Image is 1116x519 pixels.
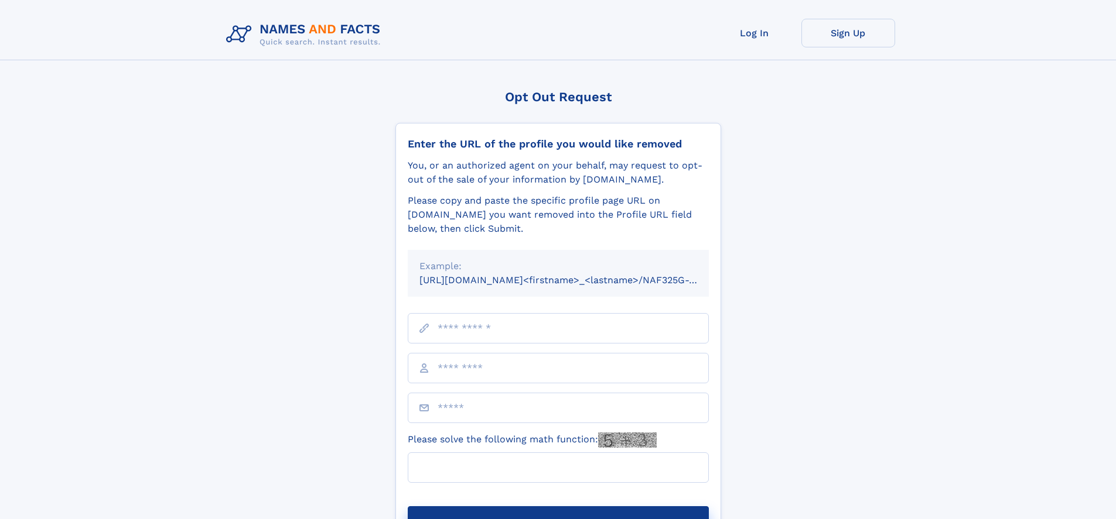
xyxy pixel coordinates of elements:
[221,19,390,50] img: Logo Names and Facts
[708,19,801,47] a: Log In
[408,194,709,236] div: Please copy and paste the specific profile page URL on [DOMAIN_NAME] you want removed into the Pr...
[395,90,721,104] div: Opt Out Request
[419,259,697,273] div: Example:
[408,159,709,187] div: You, or an authorized agent on your behalf, may request to opt-out of the sale of your informatio...
[801,19,895,47] a: Sign Up
[419,274,731,286] small: [URL][DOMAIN_NAME]<firstname>_<lastname>/NAF325G-xxxxxxxx
[408,432,657,448] label: Please solve the following math function:
[408,138,709,150] div: Enter the URL of the profile you would like removed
